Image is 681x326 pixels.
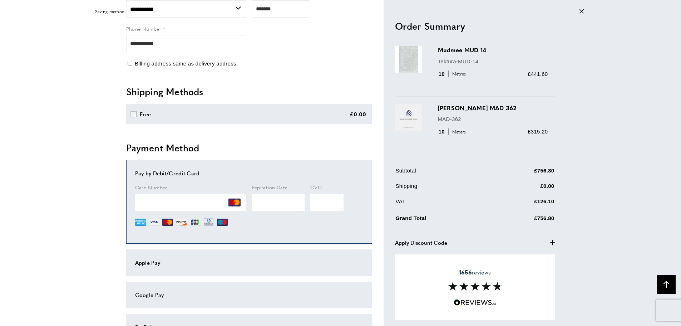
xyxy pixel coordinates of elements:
h3: Mudmee MUD 14 [438,46,548,54]
div: Apple Pay [135,258,363,267]
td: £126.10 [492,197,554,211]
div: Free [140,110,151,118]
p: Tektura-MUD-14 [438,57,548,65]
img: MC.png [228,196,241,209]
h2: Payment Method [126,141,372,154]
div: 10 [438,69,469,78]
span: Metres [448,70,468,77]
td: £756.80 [492,166,554,180]
span: CVC [310,184,322,191]
td: Grand Total [396,213,492,228]
img: DI.png [176,217,187,228]
img: Reviews section [448,282,502,291]
img: MC.png [162,217,173,228]
div: off [90,4,591,20]
div: Pay by Debit/Credit Card [135,169,363,177]
span: Expiration Date [252,184,288,191]
div: Google Pay [135,291,363,299]
span: reviews [459,269,491,276]
div: £0.00 [350,110,366,118]
img: JCB.png [189,217,200,228]
span: Phone Number [126,25,162,32]
td: £0.00 [492,182,554,196]
strong: 1656 [459,268,472,276]
span: Apply Discount Code [395,238,447,247]
td: Shipping [396,182,492,196]
span: £441.60 [528,70,548,77]
div: 10 [438,127,469,136]
iframe: Secure Credit Card Frame - Expiration Date [252,194,305,211]
td: £756.80 [492,213,554,228]
span: Apply Order Comment [395,254,451,263]
img: AE.png [135,217,146,228]
img: MI.png [217,217,228,228]
span: Saving method [95,8,125,15]
td: VAT [396,197,492,211]
div: Close message [579,8,584,15]
span: Meters [448,128,468,135]
p: MAD-362 [438,115,548,123]
iframe: Secure Credit Card Frame - Credit Card Number [135,194,246,211]
img: DN.png [203,217,214,228]
span: Billing address same as delivery address [135,60,236,67]
h2: Order Summary [395,19,555,32]
img: Reviews.io 5 stars [454,299,497,306]
img: Mudmee MUD 14 [395,46,422,73]
h2: Shipping Methods [126,85,372,98]
span: Card Number [135,184,167,191]
td: Subtotal [396,166,492,180]
span: £315.20 [528,128,548,135]
iframe: Secure Credit Card Frame - CVV [310,194,344,211]
input: Billing address same as delivery address [128,61,132,65]
h3: [PERSON_NAME] MAD 362 [438,103,548,112]
img: Madeline MAD 362 [395,103,422,130]
img: VI.png [149,217,159,228]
